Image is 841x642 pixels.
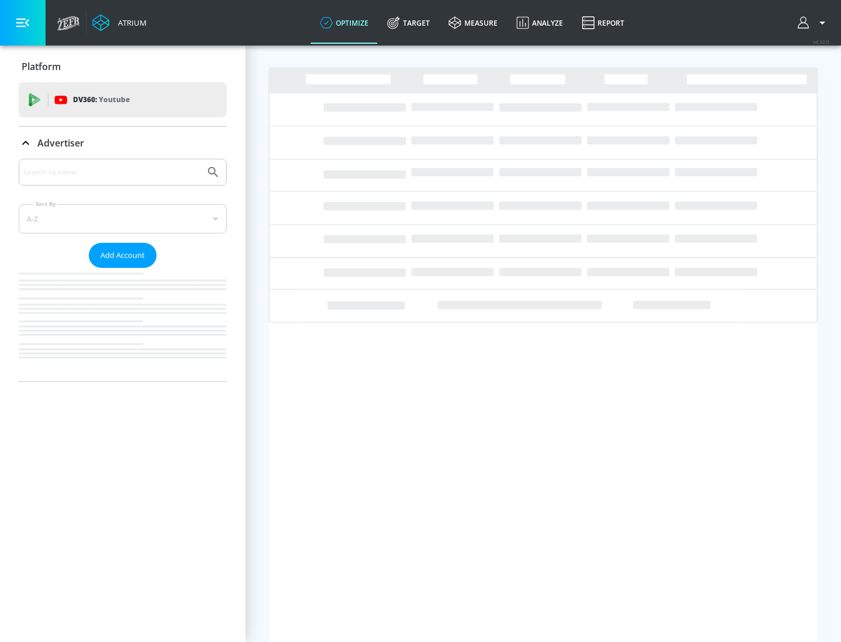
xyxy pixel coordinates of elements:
button: Add Account [89,243,157,268]
div: Atrium [113,18,147,28]
p: Youtube [99,93,130,106]
p: DV360: [73,93,130,106]
span: Add Account [100,249,145,262]
a: optimize [311,2,378,44]
a: Target [378,2,439,44]
a: Analyze [507,2,572,44]
div: Advertiser [19,127,227,159]
p: Advertiser [37,137,84,149]
nav: list of Advertiser [19,268,227,381]
label: Sort By [33,200,58,208]
div: A-Z [19,204,227,233]
div: DV360: Youtube [19,82,227,117]
span: v 4.32.0 [813,39,829,45]
div: Advertiser [19,159,227,381]
div: Platform [19,50,227,83]
a: Report [572,2,634,44]
p: Platform [22,60,61,73]
input: Search by name [23,165,200,180]
a: measure [439,2,507,44]
a: Atrium [92,14,147,32]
